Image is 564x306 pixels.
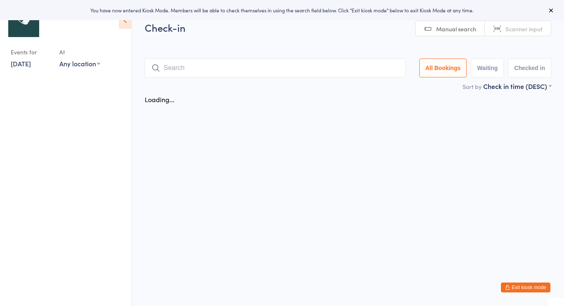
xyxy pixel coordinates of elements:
[145,21,551,34] h2: Check-in
[419,58,467,77] button: All Bookings
[11,45,51,59] div: Events for
[145,58,406,77] input: Search
[8,6,39,37] img: ACA Network
[483,82,551,91] div: Check in time (DESC)
[11,59,31,68] a: [DATE]
[501,283,550,292] button: Exit kiosk mode
[145,95,174,104] div: Loading...
[13,7,551,14] div: You have now entered Kiosk Mode. Members will be able to check themselves in using the search fie...
[471,58,504,77] button: Waiting
[505,25,543,33] span: Scanner input
[59,45,100,59] div: At
[436,25,476,33] span: Manual search
[59,59,100,68] div: Any location
[463,82,482,91] label: Sort by
[508,58,551,77] button: Checked in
